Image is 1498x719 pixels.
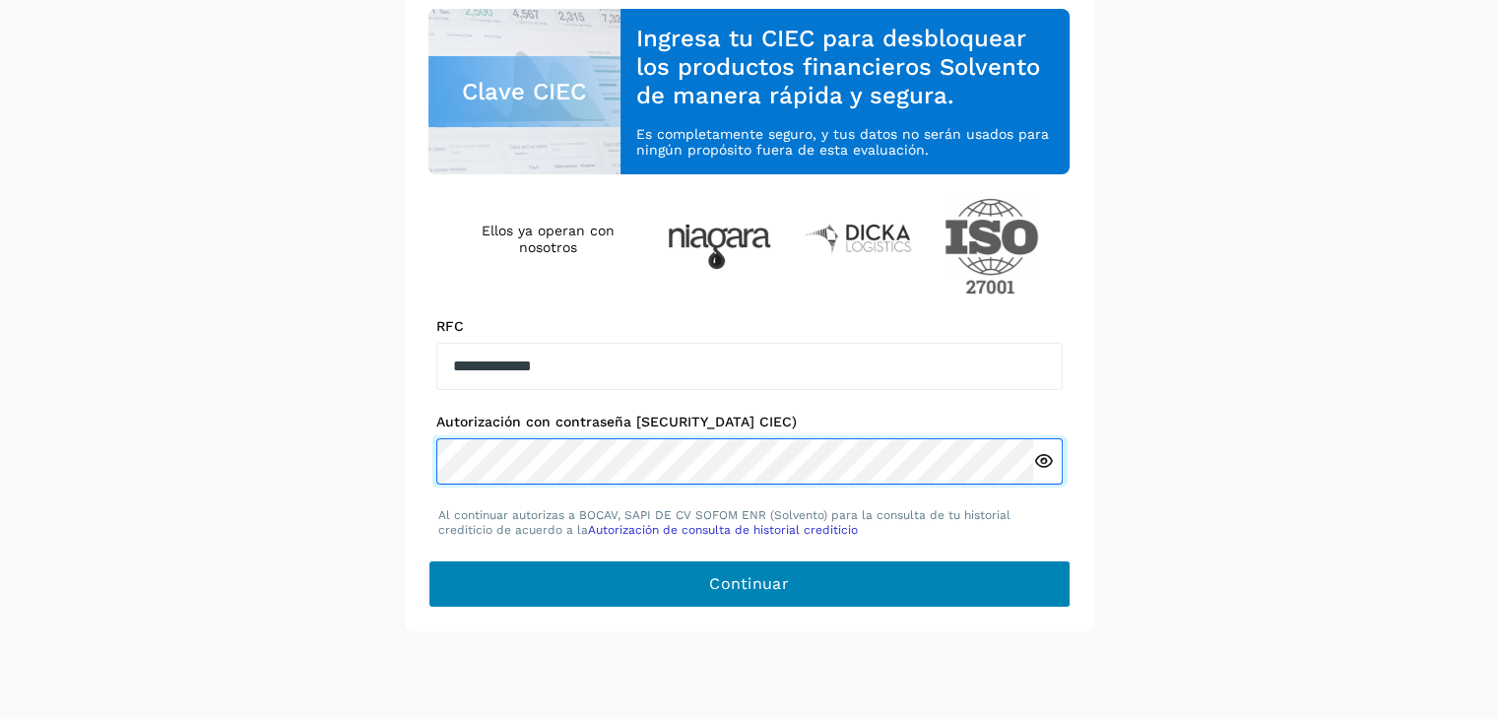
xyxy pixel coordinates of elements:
p: Al continuar autorizas a BOCAV, SAPI DE CV SOFOM ENR (Solvento) para la consulta de tu historial ... [438,508,1061,537]
p: Es completamente seguro, y tus datos no serán usados para ningún propósito fuera de esta evaluación. [636,126,1054,160]
span: Continuar [709,573,789,595]
div: Clave CIEC [428,56,621,127]
a: Autorización de consulta de historial crediticio [588,523,858,537]
label: RFC [436,318,1063,335]
h4: Ellos ya operan con nosotros [460,223,636,256]
img: ISO [944,198,1039,294]
button: Continuar [428,560,1071,608]
label: Autorización con contraseña [SECURITY_DATA] CIEC) [436,414,1063,430]
img: Niagara [668,225,771,269]
img: Dicka logistics [803,222,913,255]
h3: Ingresa tu CIEC para desbloquear los productos financieros Solvento de manera rápida y segura. [636,25,1054,109]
